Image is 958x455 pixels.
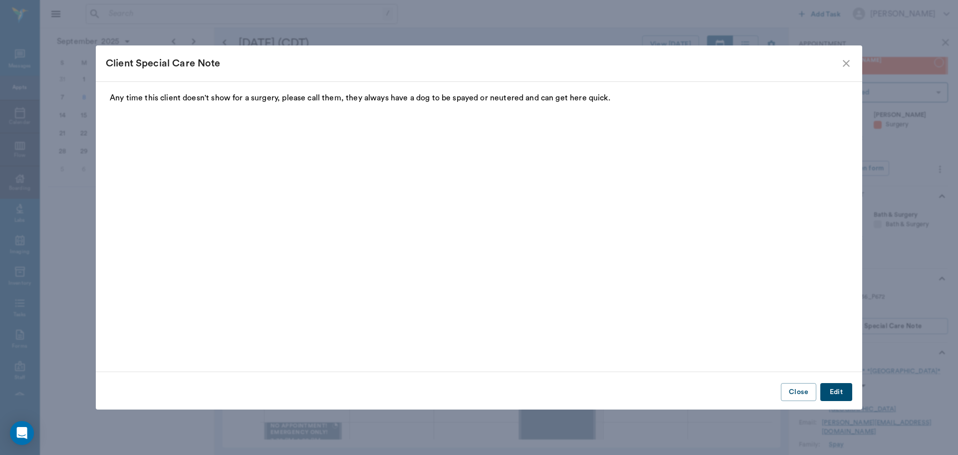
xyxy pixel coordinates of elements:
button: Close [781,383,816,402]
p: Any time this client doesn't show for a surgery, please call them, they always have a dog to be s... [110,92,848,104]
button: close [840,57,852,69]
div: Client Special Care Note [106,55,840,71]
button: Edit [820,383,852,402]
div: Open Intercom Messenger [10,421,34,445]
